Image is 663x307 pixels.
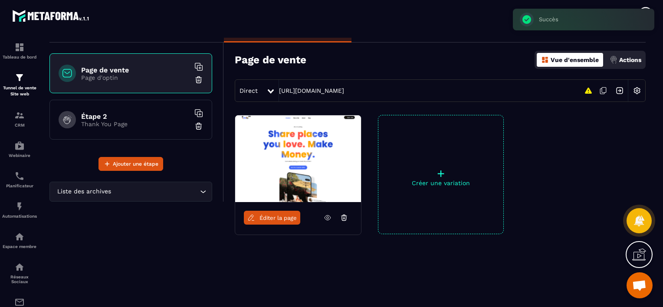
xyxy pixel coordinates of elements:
img: arrow-next.bcc2205e.svg [611,82,628,99]
a: schedulerschedulerPlanificateur [2,164,37,195]
h3: Page de vente [235,54,306,66]
a: social-networksocial-networkRéseaux Sociaux [2,255,37,291]
p: CRM [2,123,37,127]
img: social-network [14,262,25,272]
img: dashboard-orange.40269519.svg [541,56,549,64]
img: formation [14,110,25,121]
p: Réseaux Sociaux [2,274,37,284]
span: Ajouter une étape [113,160,158,168]
a: automationsautomationsAutomatisations [2,195,37,225]
h6: Étape 2 [81,112,190,121]
img: setting-w.858f3a88.svg [629,82,645,99]
p: Tunnel de vente Site web [2,85,37,97]
p: Planificateur [2,183,37,188]
p: Vue d'ensemble [551,56,599,63]
a: formationformationTableau de bord [2,36,37,66]
p: Espace membre [2,244,37,249]
a: formationformationCRM [2,104,37,134]
p: Tableau de bord [2,55,37,59]
img: trash [194,75,203,84]
div: Search for option [49,182,212,202]
a: automationsautomationsEspace membre [2,225,37,255]
img: automations [14,140,25,151]
p: Créer une variation [378,180,503,186]
span: Liste des archives [55,187,113,196]
p: Webinaire [2,153,37,158]
img: actions.d6e523a2.png [610,56,617,64]
div: Ouvrir le chat [627,272,653,298]
img: logo [12,8,90,23]
img: trash [194,122,203,131]
p: Actions [619,56,641,63]
span: Éditer la page [259,215,297,221]
img: image [235,115,361,202]
p: Page d'optin [81,74,190,81]
a: formationformationTunnel de vente Site web [2,66,37,104]
img: scheduler [14,171,25,181]
span: Direct [240,87,258,94]
button: Ajouter une étape [98,157,163,171]
input: Search for option [113,187,198,196]
img: automations [14,232,25,242]
h6: Page de vente [81,66,190,74]
a: [URL][DOMAIN_NAME] [279,87,344,94]
a: Éditer la page [244,211,300,225]
img: formation [14,72,25,83]
p: + [378,167,503,180]
p: Thank You Page [81,121,190,127]
p: Automatisations [2,214,37,219]
img: automations [14,201,25,212]
a: automationsautomationsWebinaire [2,134,37,164]
img: formation [14,42,25,52]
